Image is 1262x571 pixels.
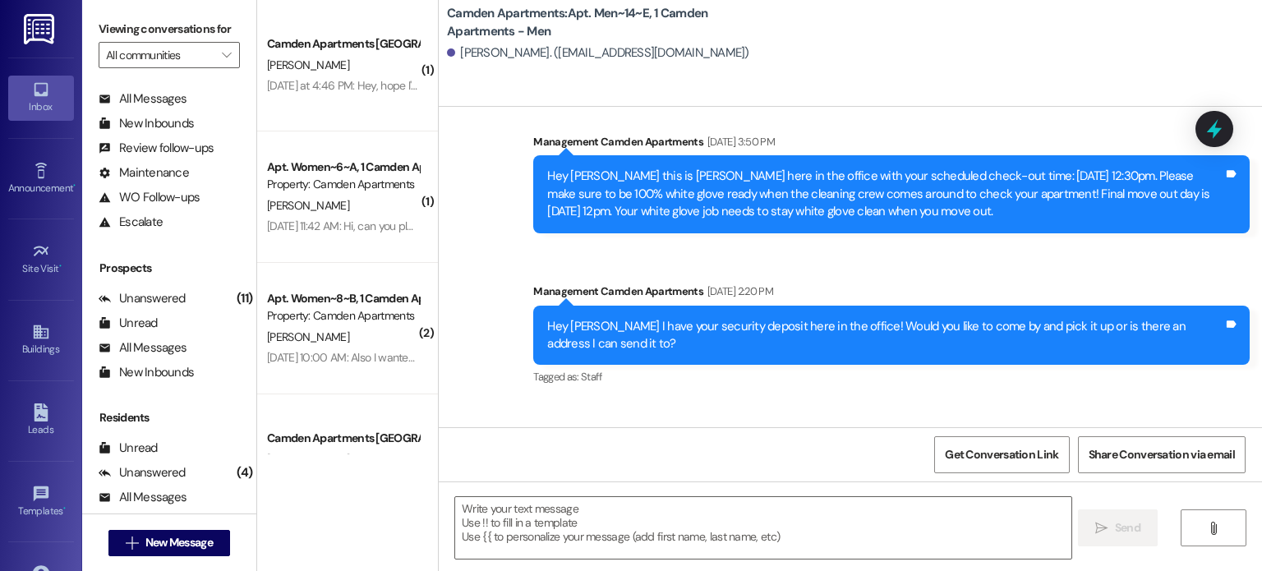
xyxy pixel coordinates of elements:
[222,48,231,62] i: 
[533,365,1250,389] div: Tagged as:
[99,440,158,457] div: Unread
[99,189,200,206] div: WO Follow-ups
[99,339,187,357] div: All Messages
[99,290,186,307] div: Unanswered
[63,503,66,514] span: •
[99,364,194,381] div: New Inbounds
[1078,436,1246,473] button: Share Conversation via email
[106,42,214,68] input: All communities
[233,460,256,486] div: (4)
[533,283,1250,306] div: Management Camden Apartments
[447,5,776,40] b: Camden Apartments: Apt. Men~14~E, 1 Camden Apartments - Men
[267,452,349,467] span: [PERSON_NAME]
[8,398,74,443] a: Leads
[8,237,74,282] a: Site Visit •
[8,76,74,120] a: Inbox
[1095,522,1108,535] i: 
[1078,509,1158,546] button: Send
[267,219,596,233] div: [DATE] 11:42 AM: Hi, can you please tell me what day clean checks are
[533,133,1250,156] div: Management Camden Apartments
[8,480,74,524] a: Templates •
[99,140,214,157] div: Review follow-ups
[447,44,749,62] div: [PERSON_NAME]. ([EMAIL_ADDRESS][DOMAIN_NAME])
[547,168,1223,220] div: Hey [PERSON_NAME] this is [PERSON_NAME] here in the office with your scheduled check-out time: [D...
[267,430,419,447] div: Camden Apartments [GEOGRAPHIC_DATA]
[267,198,349,213] span: [PERSON_NAME]
[267,58,349,72] span: [PERSON_NAME]
[703,283,773,300] div: [DATE] 2:20 PM
[267,176,419,193] div: Property: Camden Apartments
[1089,446,1235,463] span: Share Conversation via email
[73,180,76,191] span: •
[59,260,62,272] span: •
[547,318,1223,353] div: Hey [PERSON_NAME] I have your security deposit here in the office! Would you like to come by and ...
[233,286,256,311] div: (11)
[1207,522,1219,535] i: 
[99,464,186,481] div: Unanswered
[703,133,775,150] div: [DATE] 3:50 PM
[82,409,256,426] div: Residents
[267,329,349,344] span: [PERSON_NAME]
[99,16,240,42] label: Viewing conversations for
[126,536,138,550] i: 
[99,214,163,231] div: Escalate
[24,14,58,44] img: ResiDesk Logo
[267,307,419,325] div: Property: Camden Apartments
[99,90,187,108] div: All Messages
[99,164,189,182] div: Maintenance
[945,446,1058,463] span: Get Conversation Link
[145,534,213,551] span: New Message
[934,436,1069,473] button: Get Conversation Link
[99,489,187,506] div: All Messages
[267,35,419,53] div: Camden Apartments [GEOGRAPHIC_DATA]
[267,290,419,307] div: Apt. Women~8~B, 1 Camden Apartments - Women
[8,318,74,362] a: Buildings
[1115,519,1140,536] span: Send
[99,115,194,132] div: New Inbounds
[581,370,601,384] span: Staff
[108,530,230,556] button: New Message
[82,260,256,277] div: Prospects
[99,315,158,332] div: Unread
[267,159,419,176] div: Apt. Women~6~A, 1 Camden Apartments - Women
